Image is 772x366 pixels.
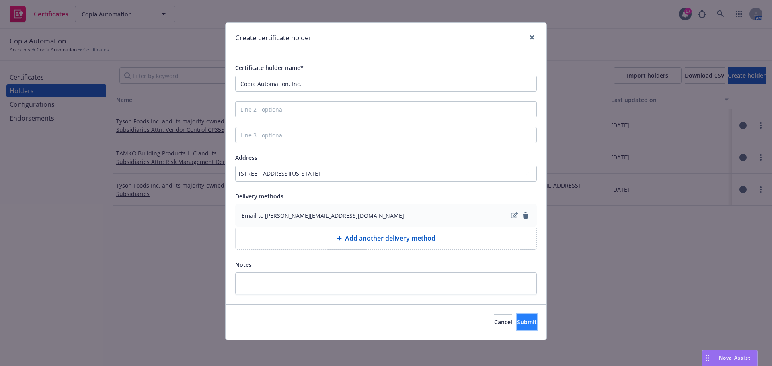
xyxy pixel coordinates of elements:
[702,350,758,366] button: Nova Assist
[242,211,404,220] span: Email to [PERSON_NAME][EMAIL_ADDRESS][DOMAIN_NAME]
[235,227,537,250] div: Add another delivery method
[235,192,283,200] span: Delivery methods
[719,354,751,361] span: Nova Assist
[345,233,435,243] span: Add another delivery method
[527,33,537,42] a: close
[494,314,512,330] button: Cancel
[239,169,525,178] div: [STREET_ADDRESS][US_STATE]
[235,261,252,268] span: Notes
[494,318,512,326] span: Cancel
[235,166,537,182] button: [STREET_ADDRESS][US_STATE]
[235,33,312,43] h1: Create certificate holder
[235,127,537,143] input: Line 3 - optional
[235,101,537,117] input: Line 2 - optional
[235,154,257,162] span: Address
[235,64,304,72] span: Certificate holder name*
[517,318,537,326] span: Submit
[509,211,519,220] a: edit
[702,350,712,366] div: Drag to move
[517,314,537,330] button: Submit
[521,211,530,220] a: remove
[235,76,537,92] input: Line 1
